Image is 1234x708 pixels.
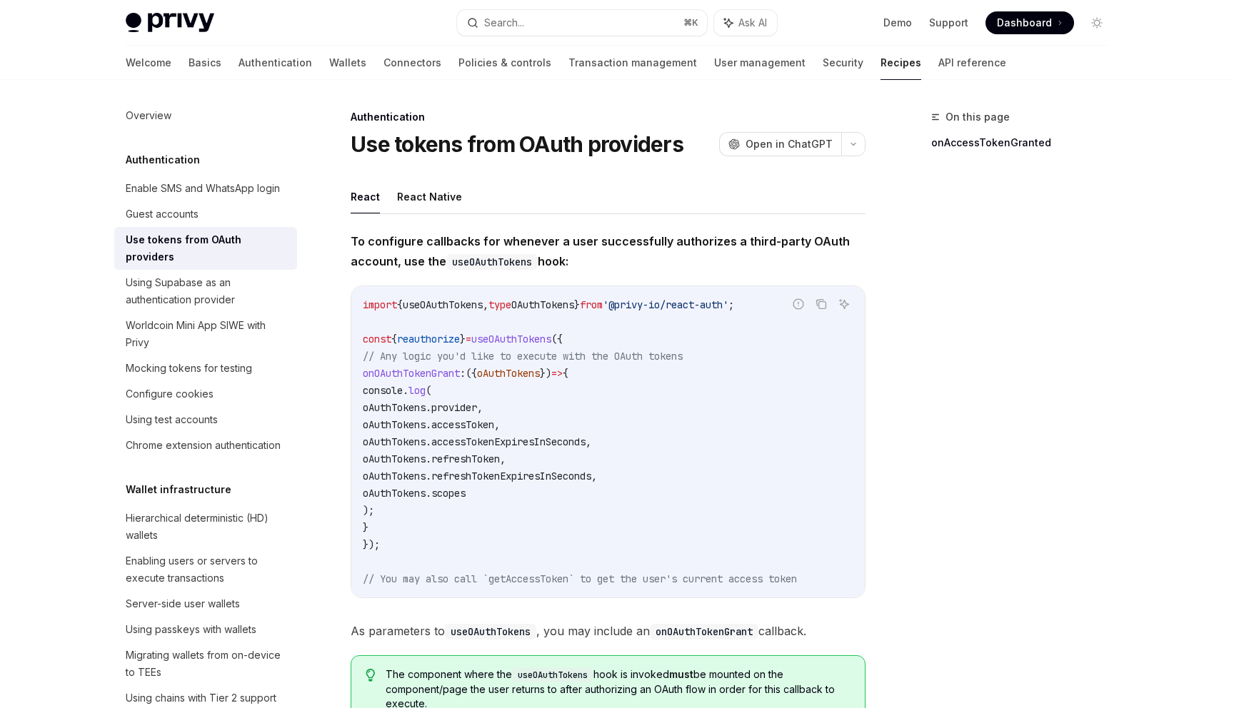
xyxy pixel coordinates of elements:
[126,274,289,308] div: Using Supabase as an authentication provider
[114,617,297,642] a: Using passkeys with wallets
[363,452,426,465] span: oAuthTokens
[397,333,460,345] span: reauthorize
[938,46,1006,80] a: API reference
[426,401,431,414] span: .
[363,401,426,414] span: oAuthTokens
[397,298,403,311] span: {
[426,435,431,448] span: .
[114,407,297,433] a: Using test accounts
[477,367,540,380] span: oAuthTokens
[351,621,866,641] span: As parameters to , you may include an callback.
[114,313,297,355] a: Worldcoin Mini App SIWE with Privy
[823,46,863,80] a: Security
[466,333,471,345] span: =
[931,131,1120,154] a: onAccessTokenGranted
[363,521,368,534] span: }
[126,231,289,265] div: Use tokens from OAuth providers
[363,504,374,517] span: );
[363,384,403,397] span: console
[883,16,912,30] a: Demo
[114,505,297,548] a: Hierarchical deterministic (HD) wallets
[126,385,214,403] div: Configure cookies
[586,435,591,448] span: ,
[431,470,591,482] span: refreshTokenExpiresInSeconds
[789,295,808,313] button: Report incorrect code
[580,298,603,311] span: from
[351,110,866,124] div: Authentication
[426,452,431,465] span: .
[126,621,256,638] div: Using passkeys with wallets
[351,180,380,213] button: React
[431,435,586,448] span: accessTokenExpiresInSeconds
[568,46,697,80] a: Transaction management
[363,298,397,311] span: import
[719,132,841,156] button: Open in ChatGPT
[126,481,231,498] h5: Wallet infrastructure
[603,298,728,311] span: '@privy-io/react-auth'
[114,355,297,381] a: Mocking tokens for testing
[114,548,297,591] a: Enabling users or servers to execute transactions
[366,669,376,682] svg: Tip
[446,254,538,270] code: useOAuthTokens
[512,668,593,682] code: useOAuthTokens
[114,591,297,617] a: Server-side user wallets
[383,46,441,80] a: Connectors
[363,572,797,585] span: // You may also call `getAccessToken` to get the user's current access token
[457,10,707,36] button: Search...⌘K
[126,647,289,681] div: Migrating wallets from on-device to TEEs
[114,227,297,270] a: Use tokens from OAuth providers
[126,360,252,377] div: Mocking tokens for testing
[126,206,199,223] div: Guest accounts
[114,433,297,458] a: Chrome extension authentication
[126,510,289,544] div: Hierarchical deterministic (HD) wallets
[126,180,280,197] div: Enable SMS and WhatsApp login
[351,131,683,157] h1: Use tokens from OAuth providers
[477,401,483,414] span: ,
[431,418,494,431] span: accessToken
[460,333,466,345] span: }
[714,10,777,36] button: Ask AI
[114,270,297,313] a: Using Supabase as an authentication provider
[494,418,500,431] span: ,
[466,367,477,380] span: ({
[426,487,431,500] span: .
[835,295,853,313] button: Ask AI
[881,46,921,80] a: Recipes
[363,333,391,345] span: const
[540,367,551,380] span: })
[746,137,833,151] span: Open in ChatGPT
[126,595,240,612] div: Server-side user wallets
[511,298,574,311] span: OAuthTokens
[426,470,431,482] span: .
[126,107,171,124] div: Overview
[483,298,488,311] span: ,
[126,46,171,80] a: Welcome
[114,201,297,227] a: Guest accounts
[408,384,426,397] span: log
[426,418,431,431] span: .
[391,333,397,345] span: {
[126,437,281,454] div: Chrome extension authentication
[239,46,312,80] a: Authentication
[500,452,506,465] span: ,
[363,418,426,431] span: oAuthTokens
[460,367,466,380] span: :
[458,46,551,80] a: Policies & controls
[431,452,500,465] span: refreshToken
[471,333,551,345] span: useOAuthTokens
[397,180,462,213] button: React Native
[363,538,380,551] span: });
[114,381,297,407] a: Configure cookies
[431,487,466,500] span: scopes
[114,642,297,685] a: Migrating wallets from on-device to TEEs
[445,624,536,639] code: useOAuthTokens
[591,470,597,482] span: ,
[997,16,1052,30] span: Dashboard
[363,470,426,482] span: oAuthTokens
[363,350,683,363] span: // Any logic you'd like to execute with the OAuth tokens
[945,108,1010,126] span: On this page
[426,384,431,397] span: (
[403,384,408,397] span: .
[650,624,758,639] code: onOAuthTokenGrant
[728,298,734,311] span: ;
